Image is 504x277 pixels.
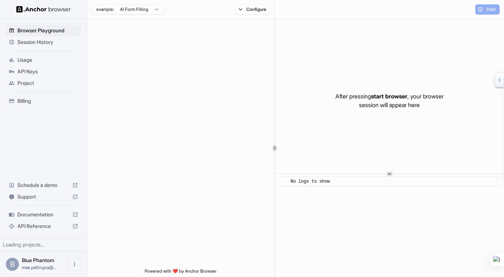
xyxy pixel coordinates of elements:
[17,223,69,230] span: API Reference
[17,80,78,87] span: Project
[3,241,84,248] div: Loading projects...
[6,220,81,232] div: API Reference
[22,257,54,263] span: Blue Phantom
[17,68,78,75] span: API Keys
[17,97,78,105] span: Billing
[17,27,78,34] span: Browser Playground
[335,92,444,109] p: After pressing , your browser session will appear here
[6,66,81,77] div: API Keys
[6,258,19,271] div: B
[6,209,81,220] div: Documentation
[6,95,81,107] div: Billing
[17,211,69,218] span: Documentation
[291,179,330,184] span: No logs to show
[6,54,81,66] div: Usage
[371,93,407,100] span: start browser
[6,191,81,203] div: Support
[96,7,114,12] span: example:
[145,268,217,277] span: Powered with ❤️ by Anchor Browser
[6,77,81,89] div: Project
[17,193,69,200] span: Support
[282,178,285,185] span: ​
[6,179,81,191] div: Schedule a demo
[235,4,270,15] button: Configure
[16,6,71,13] img: Anchor Logo
[17,38,78,46] span: Session History
[22,265,56,270] span: mae.paltingca@gmail.com
[17,182,69,189] span: Schedule a demo
[6,25,81,36] div: Browser Playground
[17,56,78,64] span: Usage
[68,258,81,271] button: Open menu
[6,36,81,48] div: Session History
